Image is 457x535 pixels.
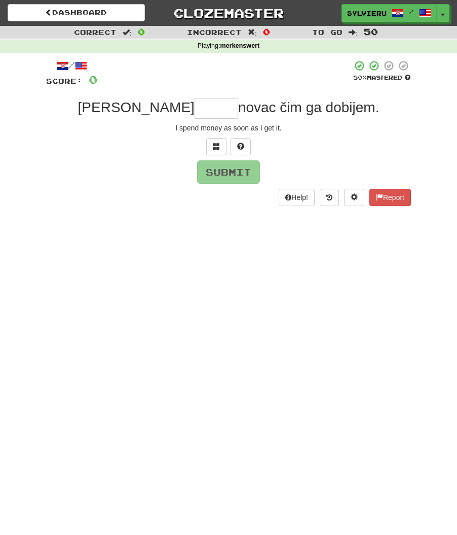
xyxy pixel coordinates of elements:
[320,189,339,206] button: Round history (alt+y)
[74,28,117,37] span: Correct
[341,4,437,22] a: sylvieru /
[248,28,257,36] span: :
[197,160,260,184] button: Submit
[263,26,270,37] span: 0
[89,73,97,86] span: 0
[46,77,83,85] span: Score:
[78,99,195,115] span: [PERSON_NAME]
[352,74,411,82] div: Mastered
[312,28,342,37] span: To go
[187,28,242,37] span: Incorrect
[46,60,97,73] div: /
[279,189,315,206] button: Help!
[347,9,387,18] span: sylvieru
[46,123,411,133] div: I spend money as soon as I get it.
[409,8,414,15] span: /
[160,4,297,22] a: Clozemaster
[364,26,378,37] span: 50
[8,4,145,21] a: Dashboard
[349,28,358,36] span: :
[138,26,145,37] span: 0
[231,138,251,155] button: Single letter hint - you only get 1 per sentence and score half the points! alt+h
[238,99,379,115] span: novac čim ga dobijem.
[220,42,260,49] strong: merkenswert
[353,74,367,81] span: 50 %
[123,28,132,36] span: :
[206,138,226,155] button: Switch sentence to multiple choice alt+p
[369,189,411,206] button: Report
